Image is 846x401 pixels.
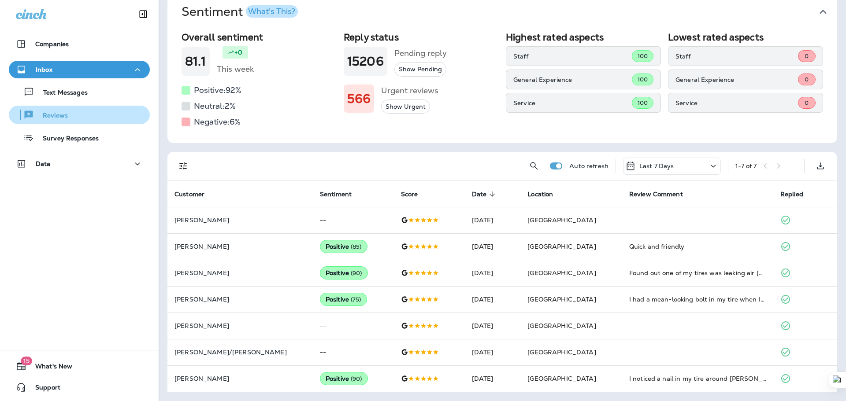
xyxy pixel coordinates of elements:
[182,32,337,43] h2: Overall sentiment
[465,260,521,286] td: [DATE]
[638,52,648,60] span: 100
[465,313,521,339] td: [DATE]
[313,339,394,365] td: --
[465,339,521,365] td: [DATE]
[465,207,521,233] td: [DATE]
[812,157,829,175] button: Export as CSV
[36,66,52,73] p: Inbox
[780,190,815,198] span: Replied
[351,243,362,250] span: ( 85 )
[313,207,394,233] td: --
[381,99,430,114] button: Show Urgent
[246,5,298,18] button: What's This?
[174,322,306,329] p: [PERSON_NAME]
[805,76,809,83] span: 0
[344,32,499,43] h2: Reply status
[320,191,352,198] span: Sentiment
[401,191,418,198] span: Score
[320,190,363,198] span: Sentiment
[527,295,596,303] span: [GEOGRAPHIC_DATA]
[668,32,823,43] h2: Lowest rated aspects
[351,375,362,383] span: ( 90 )
[638,99,648,107] span: 100
[629,242,766,251] div: Quick and friendly
[513,76,632,83] p: General Experience
[401,190,430,198] span: Score
[194,99,236,113] h5: Neutral: 2 %
[131,5,156,23] button: Collapse Sidebar
[506,32,661,43] h2: Highest rated aspects
[735,162,757,169] div: 1 - 7 of 7
[525,157,543,175] button: Search Reviews
[234,48,242,57] p: +0
[527,191,553,198] span: Location
[780,191,803,198] span: Replied
[26,363,72,373] span: What's New
[185,54,206,69] h1: 81.1
[9,83,150,101] button: Text Messages
[629,295,766,304] div: I had a mean-looking bolt in my tire when I drove in without an appointment. The man in the offic...
[174,190,216,198] span: Customer
[527,269,596,277] span: [GEOGRAPHIC_DATA]
[638,76,648,83] span: 100
[34,112,68,120] p: Reviews
[174,191,204,198] span: Customer
[167,28,837,143] div: SentimentWhat's This?
[320,293,367,306] div: Positive
[394,62,446,77] button: Show Pending
[174,269,306,276] p: [PERSON_NAME]
[472,191,487,198] span: Date
[527,322,596,330] span: [GEOGRAPHIC_DATA]
[194,115,241,129] h5: Negative: 6 %
[9,357,150,375] button: 15What's New
[9,379,150,396] button: Support
[9,106,150,124] button: Reviews
[26,384,60,394] span: Support
[472,190,498,198] span: Date
[381,84,438,98] h5: Urgent reviews
[527,348,596,356] span: [GEOGRAPHIC_DATA]
[313,313,394,339] td: --
[675,53,798,60] p: Staff
[805,99,809,107] span: 0
[351,296,361,303] span: ( 75 )
[629,190,694,198] span: Review Comment
[9,129,150,147] button: Survey Responses
[465,286,521,313] td: [DATE]
[9,155,150,173] button: Data
[629,191,683,198] span: Review Comment
[675,76,798,83] p: General Experience
[513,53,632,60] p: Staff
[174,217,306,224] p: [PERSON_NAME]
[174,157,192,175] button: Filters
[569,162,609,169] p: Auto refresh
[629,269,766,277] div: Found out one of my tires was leaking air on Wednesday evening. Thursday, when I got off work, I ...
[320,240,367,253] div: Positive
[320,266,368,280] div: Positive
[174,349,306,356] p: [PERSON_NAME]/[PERSON_NAME]
[394,46,447,60] h5: Pending reply
[527,243,596,250] span: [GEOGRAPHIC_DATA]
[675,99,798,107] p: Service
[9,35,150,53] button: Companies
[36,160,51,167] p: Data
[34,89,88,97] p: Text Messages
[527,216,596,224] span: [GEOGRAPHIC_DATA]
[35,40,69,48] p: Companies
[527,190,564,198] span: Location
[513,99,632,107] p: Service
[629,374,766,383] div: I noticed a nail in my tire around Jensen's closing time and called and asked if they coupd help ...
[174,375,306,382] p: [PERSON_NAME]
[351,269,362,277] span: ( 90 )
[21,357,32,365] span: 15
[194,83,241,97] h5: Positive: 92 %
[174,296,306,303] p: [PERSON_NAME]
[217,62,254,76] h5: This week
[347,54,384,69] h1: 15206
[9,61,150,78] button: Inbox
[465,233,521,260] td: [DATE]
[174,243,306,250] p: [PERSON_NAME]
[465,365,521,392] td: [DATE]
[248,7,295,15] div: What's This?
[182,4,298,19] h1: Sentiment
